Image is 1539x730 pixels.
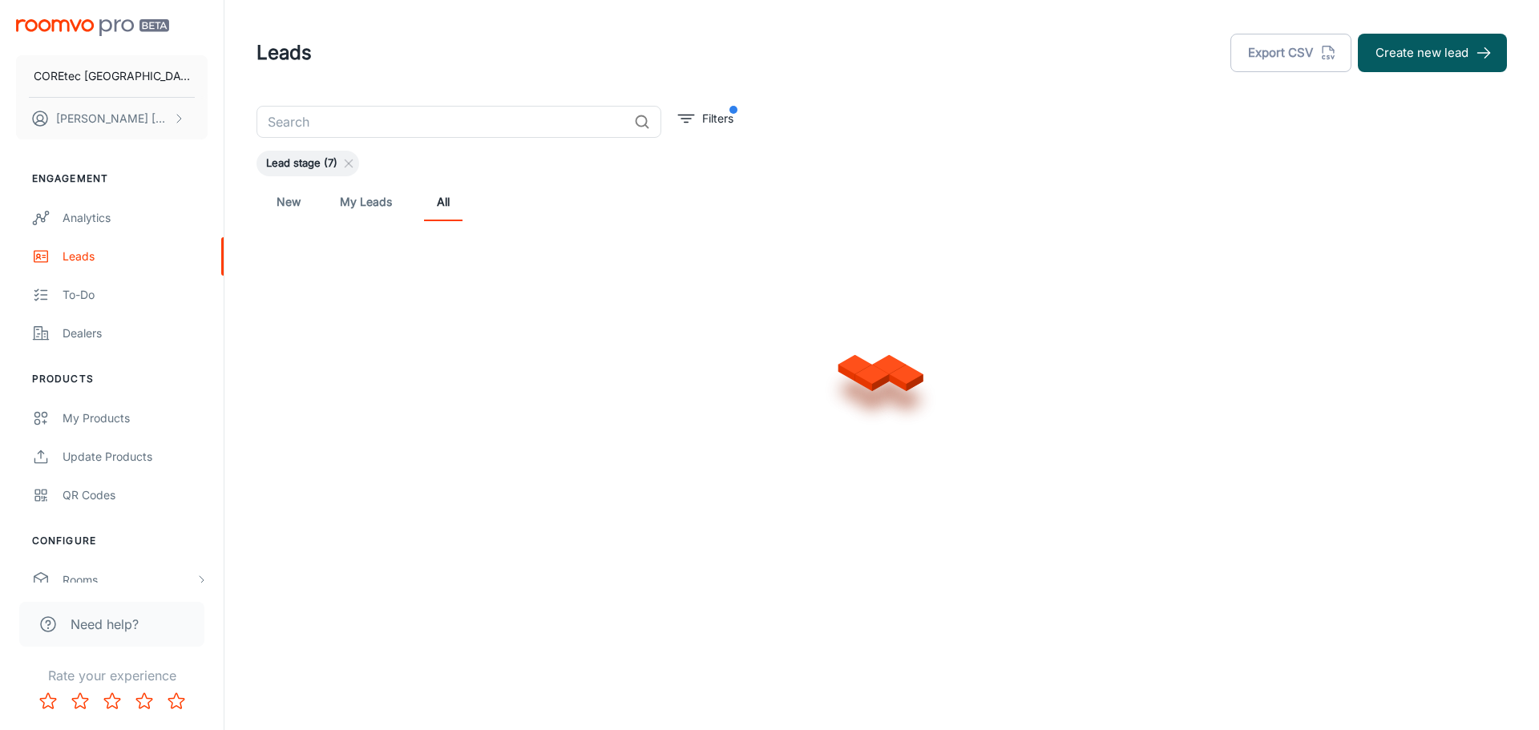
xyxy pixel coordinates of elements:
[340,183,392,221] a: My Leads
[16,55,208,97] button: COREtec [GEOGRAPHIC_DATA]
[63,571,195,589] div: Rooms
[63,325,208,342] div: Dealers
[256,38,312,67] h1: Leads
[63,409,208,427] div: My Products
[702,110,733,127] p: Filters
[1358,34,1507,72] button: Create new lead
[269,183,308,221] a: New
[63,209,208,227] div: Analytics
[63,448,208,466] div: Update Products
[256,106,628,138] input: Search
[256,151,359,176] div: Lead stage (7)
[34,67,190,85] p: COREtec [GEOGRAPHIC_DATA]
[1230,34,1351,72] button: Export CSV
[16,19,169,36] img: Roomvo PRO Beta
[63,286,208,304] div: To-do
[424,183,463,221] a: All
[256,155,347,171] span: Lead stage (7)
[56,110,169,127] p: [PERSON_NAME] [PERSON_NAME]
[674,106,737,131] button: filter
[16,98,208,139] button: [PERSON_NAME] [PERSON_NAME]
[63,248,208,265] div: Leads
[63,486,208,504] div: QR Codes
